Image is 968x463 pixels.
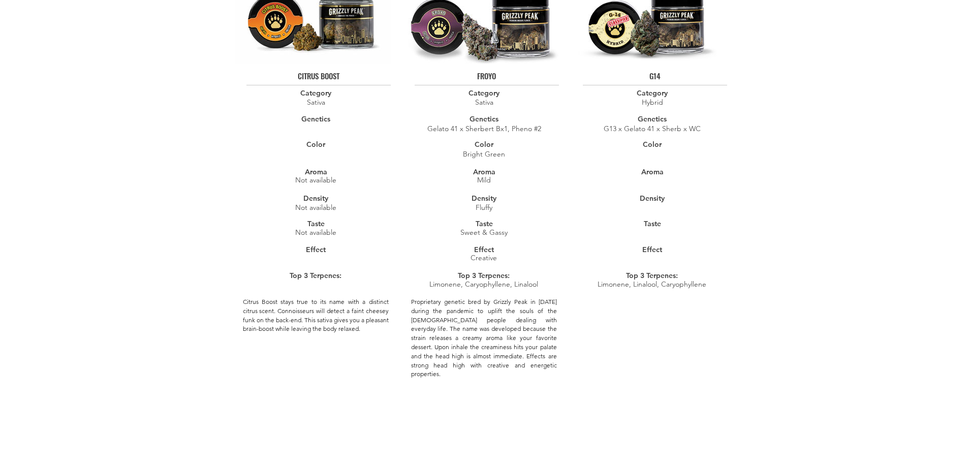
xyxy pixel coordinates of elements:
[477,70,496,81] span: FROYO
[301,114,330,124] span: Genetics
[475,140,493,149] span: Color
[644,219,661,228] span: Taste
[640,194,665,203] span: Density
[460,228,508,237] span: Sweet & Gassy
[643,140,662,149] span: Color
[298,70,339,81] span: CITRUS BOOST
[471,253,497,262] span: Creative
[306,245,326,254] span: Effect
[295,203,336,212] span: Not available
[290,271,341,280] span: Top 3 Terpenes:
[641,167,664,176] span: Aroma
[626,271,678,280] span: Top 3 Terpenes:
[637,88,668,98] span: Category
[477,175,491,184] span: Mild
[243,298,389,332] span: Citrus Boost stays true to its name with a distinct citrus scent. Connoisseurs will detect a fain...
[642,245,662,254] span: Effect
[295,228,336,237] span: Not available
[427,124,541,133] span: Gelato 41 x Sherbert Bx1, Pheno #2
[474,245,494,254] span: Effect
[470,114,498,124] span: Genetics
[472,194,496,203] span: Density
[476,203,492,212] span: Fluffy
[458,271,510,280] span: Top 3 Terpenes:
[306,140,325,149] span: Color
[307,219,325,228] span: Taste
[642,98,663,107] span: Hybrid
[476,219,493,228] span: Taste
[300,88,331,98] span: Category
[307,98,325,107] span: Sativa
[429,280,538,289] span: Limonene, Caryophyllene, Linalool
[305,167,327,176] span: Aroma
[598,280,706,289] span: Limonene, Linalool, Caryophyllene
[411,298,557,378] span: Proprietary genetic bred by Grizzly Peak in [DATE] during the pandemic to uplift the souls of the...
[604,124,701,133] span: G13 x Gelato 41 x Sherb x WC
[295,175,336,184] span: Not available
[475,98,493,107] span: Sativa
[469,88,499,98] span: Category
[638,114,667,124] span: Genetics
[463,149,505,159] span: Bright Green
[473,167,495,176] span: Aroma
[649,70,661,81] span: G14
[303,194,328,203] span: Density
